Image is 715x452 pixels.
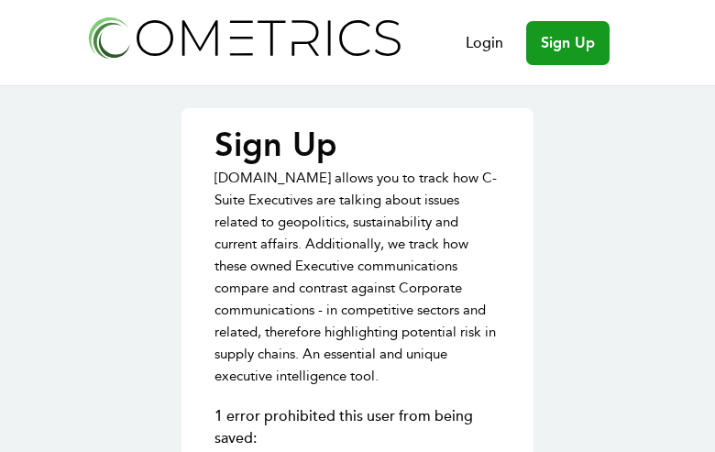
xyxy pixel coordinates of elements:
[214,127,500,163] p: Sign Up
[526,21,610,65] a: Sign Up
[83,11,404,63] img: Cometrics logo
[214,167,500,387] p: [DOMAIN_NAME] allows you to track how C-Suite Executives are talking about issues related to geop...
[466,32,503,54] a: Login
[214,405,500,449] h2: 1 error prohibited this user from being saved:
